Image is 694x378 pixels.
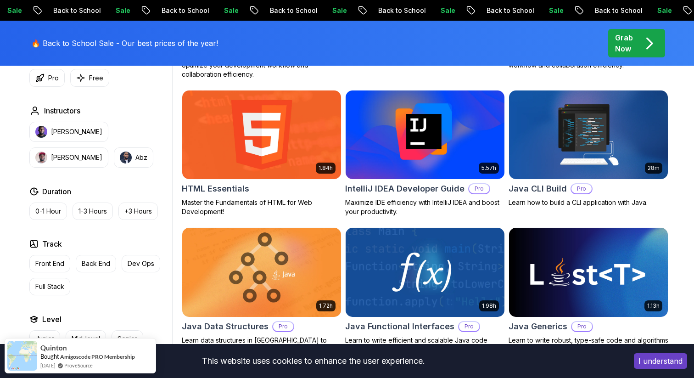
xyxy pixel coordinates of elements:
[42,314,62,325] h2: Level
[45,6,107,15] p: Back to School
[345,336,505,363] p: Learn to write efficient and scalable Java code using functional interfaces, lambdas, and method ...
[182,182,249,195] h2: HTML Essentials
[73,203,113,220] button: 1-3 Hours
[128,259,154,268] p: Dev Ops
[572,322,592,331] p: Pro
[29,147,108,168] button: instructor img[PERSON_NAME]
[76,255,116,272] button: Back End
[35,126,47,138] img: instructor img
[89,73,103,83] p: Free
[509,227,668,354] a: Java Generics card1.13hJava GenericsProLearn to write robust, type-safe code and algorithms using...
[60,353,135,361] a: Amigoscode PRO Membership
[122,255,160,272] button: Dev Ops
[509,198,668,207] p: Learn how to build a CLI application with Java.
[51,127,102,136] p: [PERSON_NAME]
[182,198,341,216] p: Master the Fundamentals of HTML for Web Development!
[319,164,333,172] p: 1.84h
[482,302,496,310] p: 1.98h
[40,353,59,360] span: Bought
[319,302,333,310] p: 1.72h
[118,334,137,344] p: Senior
[64,361,93,369] a: ProveSource
[29,122,108,142] button: instructor img[PERSON_NAME]
[70,69,109,87] button: Free
[78,207,107,216] p: 1-3 Hours
[345,90,505,217] a: IntelliJ IDEA Developer Guide card5.57hIntelliJ IDEA Developer GuideProMaximize IDE efficiency wi...
[459,322,479,331] p: Pro
[369,6,432,15] p: Back to School
[345,182,465,195] h2: IntelliJ IDEA Developer Guide
[114,147,153,168] button: instructor imgAbz
[82,259,110,268] p: Back End
[182,320,269,333] h2: Java Data Structures
[509,336,668,354] p: Learn to write robust, type-safe code and algorithms using Java Generics.
[649,6,678,15] p: Sale
[509,182,567,195] h2: Java CLI Build
[66,330,106,348] button: Mid-level
[182,227,341,354] a: Java Data Structures card1.72hJava Data StructuresProLearn data structures in [GEOGRAPHIC_DATA] t...
[29,278,70,295] button: Full Stack
[615,32,633,54] p: Grab Now
[7,341,37,371] img: provesource social proof notification image
[29,330,60,348] button: Junior
[29,255,70,272] button: Front End
[469,184,489,193] p: Pro
[345,198,505,216] p: Maximize IDE efficiency with IntelliJ IDEA and boost your productivity.
[509,90,668,180] img: Java CLI Build card
[35,282,64,291] p: Full Stack
[7,351,620,371] div: This website uses cookies to enhance the user experience.
[29,203,67,220] button: 0-1 Hour
[341,88,508,181] img: IntelliJ IDEA Developer Guide card
[432,6,461,15] p: Sale
[31,38,218,49] p: 🔥 Back to School Sale - Our best prices of the year!
[51,153,102,162] p: [PERSON_NAME]
[35,152,47,164] img: instructor img
[153,6,215,15] p: Back to School
[273,322,293,331] p: Pro
[48,73,59,83] p: Pro
[324,6,353,15] p: Sale
[35,334,54,344] p: Junior
[42,186,71,197] h2: Duration
[135,153,147,162] p: Abz
[509,228,668,317] img: Java Generics card
[42,238,62,249] h2: Track
[182,90,341,217] a: HTML Essentials card1.84hHTML EssentialsMaster the Fundamentals of HTML for Web Development!
[648,164,660,172] p: 28m
[481,164,496,172] p: 5.57h
[182,228,341,317] img: Java Data Structures card
[540,6,570,15] p: Sale
[40,361,55,369] span: [DATE]
[124,207,152,216] p: +3 Hours
[72,334,100,344] p: Mid-level
[29,69,65,87] button: Pro
[107,6,136,15] p: Sale
[634,353,687,369] button: Accept cookies
[118,203,158,220] button: +3 Hours
[586,6,649,15] p: Back to School
[35,259,64,268] p: Front End
[478,6,540,15] p: Back to School
[44,105,80,116] h2: Instructors
[346,228,504,317] img: Java Functional Interfaces card
[112,330,143,348] button: Senior
[571,184,592,193] p: Pro
[182,336,341,354] p: Learn data structures in [GEOGRAPHIC_DATA] to enhance your coding skills!
[215,6,245,15] p: Sale
[647,302,660,310] p: 1.13h
[35,207,61,216] p: 0-1 Hour
[509,320,567,333] h2: Java Generics
[120,152,132,164] img: instructor img
[182,90,341,180] img: HTML Essentials card
[345,227,505,363] a: Java Functional Interfaces card1.98hJava Functional InterfacesProLearn to write efficient and sca...
[345,320,454,333] h2: Java Functional Interfaces
[261,6,324,15] p: Back to School
[40,344,67,352] span: Quinton
[509,90,668,208] a: Java CLI Build card28mJava CLI BuildProLearn how to build a CLI application with Java.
